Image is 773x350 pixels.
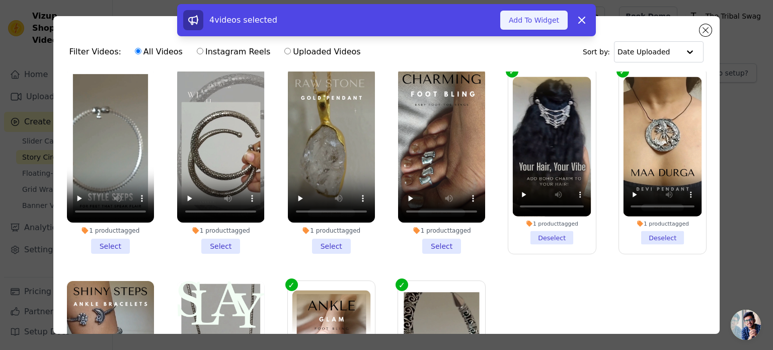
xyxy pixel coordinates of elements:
button: Add To Widget [500,11,568,30]
div: 1 product tagged [624,220,702,227]
div: 1 product tagged [513,220,591,227]
label: All Videos [134,45,183,58]
div: 1 product tagged [288,227,375,235]
div: 1 product tagged [177,227,264,235]
div: 1 product tagged [67,227,154,235]
label: Uploaded Videos [284,45,361,58]
div: Filter Videos: [69,40,366,63]
label: Instagram Reels [196,45,271,58]
a: Open chat [731,310,761,340]
div: Sort by: [583,41,704,62]
div: 1 product tagged [398,227,485,235]
span: 4 videos selected [209,15,277,25]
